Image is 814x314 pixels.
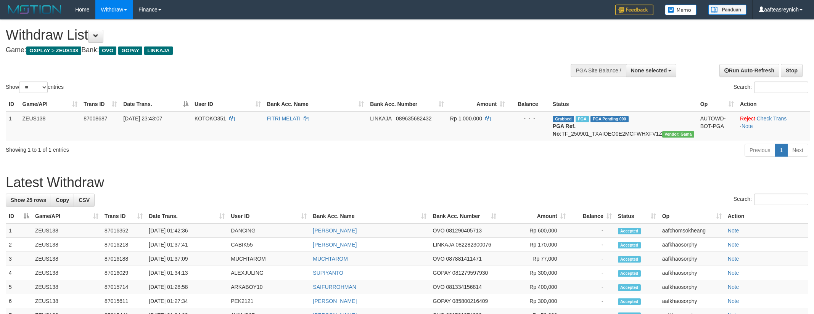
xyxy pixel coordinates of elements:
[6,111,19,141] td: 1
[659,294,725,308] td: aafkhaosorphy
[267,115,301,122] a: FITRI MELATI
[708,5,746,15] img: panduan.png
[32,266,101,280] td: ZEUS138
[446,227,482,234] span: Copy 081290405713 to clipboard
[499,238,569,252] td: Rp 170,000
[101,209,146,223] th: Trans ID: activate to sort column ascending
[6,27,535,43] h1: Withdraw List
[6,175,808,190] h1: Latest Withdraw
[101,294,146,308] td: 87015611
[728,298,739,304] a: Note
[659,223,725,238] td: aafchomsokheang
[433,227,444,234] span: OVO
[569,223,615,238] td: -
[745,144,775,157] a: Previous
[396,115,431,122] span: Copy 089635682432 to clipboard
[452,298,488,304] span: Copy 085800216409 to clipboard
[6,266,32,280] td: 4
[146,238,228,252] td: [DATE] 01:37:41
[659,280,725,294] td: aafkhaosorphy
[665,5,697,15] img: Button%20Memo.svg
[6,97,19,111] th: ID
[313,242,357,248] a: [PERSON_NAME]
[737,97,810,111] th: Action
[659,266,725,280] td: aafkhaosorphy
[19,97,81,111] th: Game/API: activate to sort column ascending
[228,223,310,238] td: DANCING
[615,209,659,223] th: Status: activate to sort column ascending
[728,256,739,262] a: Note
[742,123,753,129] a: Note
[228,252,310,266] td: MUCHTAROM
[228,266,310,280] td: ALEXJULING
[6,46,535,54] h4: Game: Bank:
[740,115,755,122] a: Reject
[228,280,310,294] td: ARKABOY10
[499,294,569,308] td: Rp 300,000
[146,294,228,308] td: [DATE] 01:27:34
[120,97,191,111] th: Date Trans.: activate to sort column descending
[499,266,569,280] td: Rp 300,000
[499,223,569,238] td: Rp 600,000
[659,252,725,266] td: aafkhaosorphy
[553,123,576,137] b: PGA Ref. No:
[144,46,173,55] span: LINKAJA
[6,280,32,294] td: 5
[6,238,32,252] td: 2
[6,194,51,207] a: Show 25 rows
[19,111,81,141] td: ZEUS138
[433,242,454,248] span: LINKAJA
[728,242,739,248] a: Note
[508,97,550,111] th: Balance
[19,82,48,93] select: Showentries
[123,115,162,122] span: [DATE] 23:43:07
[446,284,482,290] span: Copy 081334156814 to clipboard
[370,115,391,122] span: LINKAJA
[99,46,116,55] span: OVO
[697,111,737,141] td: AUTOWD-BOT-PGA
[571,64,626,77] div: PGA Site Balance /
[569,266,615,280] td: -
[697,97,737,111] th: Op: activate to sort column ascending
[101,252,146,266] td: 87016188
[569,294,615,308] td: -
[433,270,450,276] span: GOPAY
[433,256,444,262] span: OVO
[728,227,739,234] a: Note
[32,223,101,238] td: ZEUS138
[228,294,310,308] td: PEK2121
[659,209,725,223] th: Op: activate to sort column ascending
[101,266,146,280] td: 87016029
[433,284,444,290] span: OVO
[264,97,367,111] th: Bank Acc. Name: activate to sort column ascending
[719,64,779,77] a: Run Auto-Refresh
[79,197,90,203] span: CSV
[455,242,491,248] span: Copy 082282300076 to clipboard
[757,115,787,122] a: Check Trans
[6,4,64,15] img: MOTION_logo.png
[728,284,739,290] a: Note
[734,194,808,205] label: Search:
[146,280,228,294] td: [DATE] 01:28:58
[754,194,808,205] input: Search:
[32,238,101,252] td: ZEUS138
[313,227,357,234] a: [PERSON_NAME]
[6,82,64,93] label: Show entries
[51,194,74,207] a: Copy
[430,209,499,223] th: Bank Acc. Number: activate to sort column ascending
[775,144,788,157] a: 1
[662,131,694,138] span: Vendor URL: https://trx31.1velocity.biz
[6,252,32,266] td: 3
[569,252,615,266] td: -
[569,280,615,294] td: -
[313,298,357,304] a: [PERSON_NAME]
[754,82,808,93] input: Search:
[618,228,641,234] span: Accepted
[499,209,569,223] th: Amount: activate to sort column ascending
[631,67,667,74] span: None selected
[659,238,725,252] td: aafkhaosorphy
[32,252,101,266] td: ZEUS138
[737,111,810,141] td: · ·
[56,197,69,203] span: Copy
[615,5,653,15] img: Feedback.jpg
